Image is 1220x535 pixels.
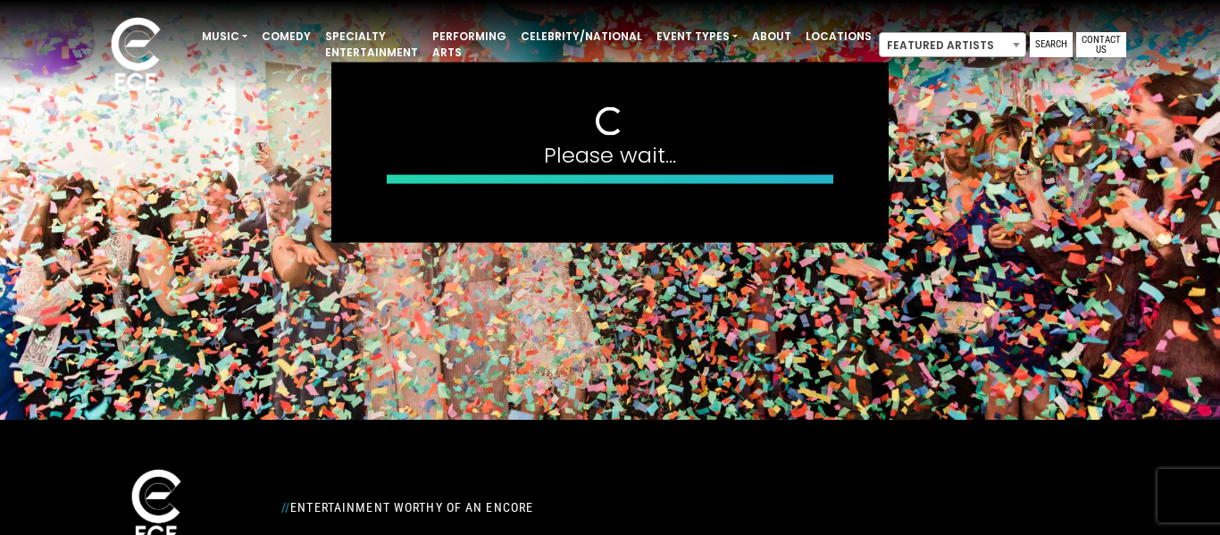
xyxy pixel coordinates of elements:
[91,13,180,99] img: ece_new_logo_whitev2-1.png
[798,21,879,52] a: Locations
[745,21,798,52] a: About
[281,500,290,514] span: //
[879,32,1026,57] span: Featured Artists
[318,21,425,68] a: Specialty Entertainment
[1030,32,1073,57] a: Search
[255,21,318,52] a: Comedy
[271,493,780,522] div: Entertainment Worthy of an Encore
[425,21,514,68] a: Performing Arts
[1076,32,1126,57] a: Contact Us
[195,21,255,52] a: Music
[514,21,649,52] a: Celebrity/National
[387,142,833,168] h4: Please wait...
[880,33,1025,58] span: Featured Artists
[649,21,745,52] a: Event Types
